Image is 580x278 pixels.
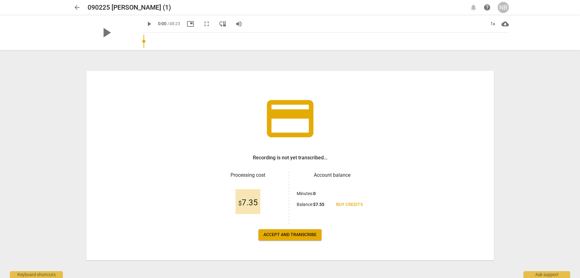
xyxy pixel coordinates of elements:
a: Help [482,2,493,13]
span: volume_up [235,20,243,28]
button: Volume [233,18,244,30]
h3: Recording is not yet transcribed... [253,154,327,162]
button: Picture in picture [185,18,196,30]
span: / 48:23 [167,21,180,26]
p: Minutes : [297,190,316,197]
span: 7.35 [238,198,258,207]
div: 1x [487,19,499,29]
span: $ [238,199,242,207]
span: credit_card [262,91,318,147]
span: move_down [219,20,226,28]
span: cloud_download [501,20,509,28]
button: Fullscreen [201,18,212,30]
span: picture_in_picture [187,20,194,28]
a: Buy credits [331,199,368,210]
button: NB [498,2,509,13]
h3: Processing cost [212,171,284,179]
b: $ 7.55 [313,202,324,207]
span: Accept and transcribe [263,232,317,238]
span: 0:00 [158,21,167,26]
h3: Account balance [297,171,368,179]
span: help [483,4,491,11]
div: Keyboard shortcuts [10,271,63,278]
h2: 090225 [PERSON_NAME] (1) [88,4,171,11]
button: View player as separate pane [217,18,228,30]
span: play_arrow [145,20,153,28]
button: Play [144,18,155,30]
b: 0 [313,191,316,196]
span: Buy credits [336,202,363,208]
span: play_arrow [98,25,114,41]
span: fullscreen [203,20,210,28]
button: Accept and transcribe [258,229,322,240]
span: arrow_back [73,4,81,11]
p: Balance : [297,201,324,208]
div: Ask support [523,271,570,278]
